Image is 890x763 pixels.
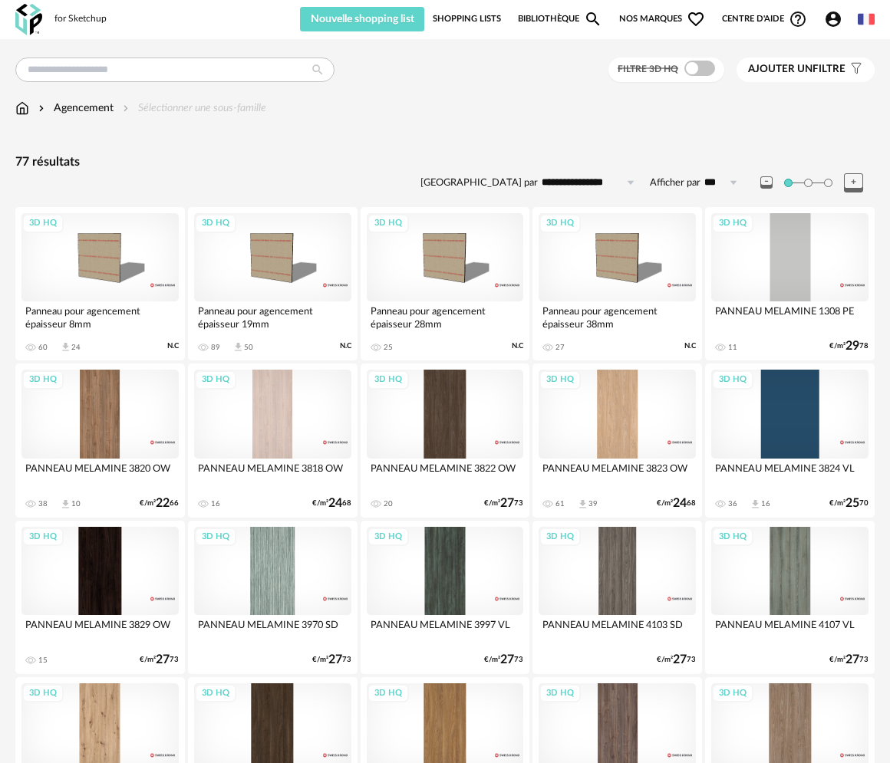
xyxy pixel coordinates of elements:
[54,13,107,25] div: for Sketchup
[539,370,581,390] div: 3D HQ
[22,528,64,547] div: 3D HQ
[618,64,678,74] span: Filtre 3D HQ
[15,521,185,674] a: 3D HQ PANNEAU MELAMINE 3829 OW 15 €/m²2773
[38,656,48,665] div: 15
[35,100,48,116] img: svg+xml;base64,PHN2ZyB3aWR0aD0iMTYiIGhlaWdodD0iMTYiIHZpZXdCb3g9IjAgMCAxNiAxNiIgZmlsbD0ibm9uZSIgeG...
[22,214,64,233] div: 3D HQ
[156,655,170,665] span: 27
[22,370,64,390] div: 3D HQ
[711,301,869,332] div: PANNEAU MELAMINE 1308 PE
[532,521,702,674] a: 3D HQ PANNEAU MELAMINE 4103 SD €/m²2773
[311,14,414,25] span: Nouvelle shopping list
[188,521,358,674] a: 3D HQ PANNEAU MELAMINE 3970 SD €/m²2773
[539,301,696,332] div: Panneau pour agencement épaisseur 38mm
[368,370,409,390] div: 3D HQ
[829,341,869,351] div: €/m² 78
[420,176,538,189] label: [GEOGRAPHIC_DATA] par
[539,214,581,233] div: 3D HQ
[328,498,342,508] span: 24
[845,341,859,351] span: 29
[657,498,696,508] div: €/m² 68
[824,10,842,28] span: Account Circle icon
[361,521,530,674] a: 3D HQ PANNEAU MELAMINE 3997 VL €/m²2773
[789,10,807,28] span: Help Circle Outline icon
[712,528,753,547] div: 3D HQ
[748,63,845,76] span: filtre
[367,459,524,489] div: PANNEAU MELAMINE 3822 OW
[829,655,869,665] div: €/m² 73
[21,615,179,646] div: PANNEAU MELAMINE 3829 OW
[518,7,602,31] a: BibliothèqueMagnify icon
[484,655,523,665] div: €/m² 73
[195,370,236,390] div: 3D HQ
[167,341,179,351] span: N.C
[71,499,81,508] div: 10
[728,343,737,352] div: 11
[619,7,705,31] span: Nos marques
[500,498,514,508] span: 27
[433,7,501,31] a: Shopping Lists
[38,499,48,508] div: 38
[194,459,351,489] div: PANNEAU MELAMINE 3818 OW
[761,499,770,508] div: 16
[71,343,81,352] div: 24
[711,459,869,489] div: PANNEAU MELAMINE 3824 VL
[194,615,351,646] div: PANNEAU MELAMINE 3970 SD
[60,341,71,353] span: Download icon
[38,343,48,352] div: 60
[532,363,702,517] a: 3D HQ PANNEAU MELAMINE 3823 OW 61 Download icon 39 €/m²2468
[500,655,514,665] span: 27
[60,498,71,510] span: Download icon
[15,363,185,517] a: 3D HQ PANNEAU MELAMINE 3820 OW 38 Download icon 10 €/m²2266
[684,341,696,351] span: N.C
[21,301,179,332] div: Panneau pour agencement épaisseur 8mm
[712,214,753,233] div: 3D HQ
[657,655,696,665] div: €/m² 73
[140,498,179,508] div: €/m² 66
[532,207,702,360] a: 3D HQ Panneau pour agencement épaisseur 38mm 27 N.C
[21,459,179,489] div: PANNEAU MELAMINE 3820 OW
[15,154,875,170] div: 77 résultats
[705,521,875,674] a: 3D HQ PANNEAU MELAMINE 4107 VL €/m²2773
[384,499,393,508] div: 20
[845,655,859,665] span: 27
[340,341,351,351] span: N.C
[824,10,849,28] span: Account Circle icon
[188,363,358,517] a: 3D HQ PANNEAU MELAMINE 3818 OW 16 €/m²2468
[539,615,696,646] div: PANNEAU MELAMINE 4103 SD
[722,10,807,28] span: Centre d'aideHelp Circle Outline icon
[673,498,687,508] span: 24
[328,655,342,665] span: 27
[232,341,244,353] span: Download icon
[555,499,565,508] div: 61
[484,498,523,508] div: €/m² 73
[312,655,351,665] div: €/m² 73
[195,214,236,233] div: 3D HQ
[728,499,737,508] div: 36
[750,498,761,510] span: Download icon
[367,301,524,332] div: Panneau pour agencement épaisseur 28mm
[673,655,687,665] span: 27
[361,207,530,360] a: 3D HQ Panneau pour agencement épaisseur 28mm 25 N.C
[244,343,253,352] div: 50
[705,207,875,360] a: 3D HQ PANNEAU MELAMINE 1308 PE 11 €/m²2978
[15,4,42,35] img: OXP
[712,370,753,390] div: 3D HQ
[368,684,409,703] div: 3D HQ
[211,343,220,352] div: 89
[555,343,565,352] div: 27
[588,499,598,508] div: 39
[539,528,581,547] div: 3D HQ
[15,207,185,360] a: 3D HQ Panneau pour agencement épaisseur 8mm 60 Download icon 24 N.C
[539,684,581,703] div: 3D HQ
[829,498,869,508] div: €/m² 70
[748,64,813,74] span: Ajouter un
[650,176,700,189] label: Afficher par
[687,10,705,28] span: Heart Outline icon
[845,63,863,76] span: Filter icon
[712,684,753,703] div: 3D HQ
[361,363,530,517] a: 3D HQ PANNEAU MELAMINE 3822 OW 20 €/m²2773
[705,363,875,517] a: 3D HQ PANNEAU MELAMINE 3824 VL 36 Download icon 16 €/m²2570
[711,615,869,646] div: PANNEAU MELAMINE 4107 VL
[368,214,409,233] div: 3D HQ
